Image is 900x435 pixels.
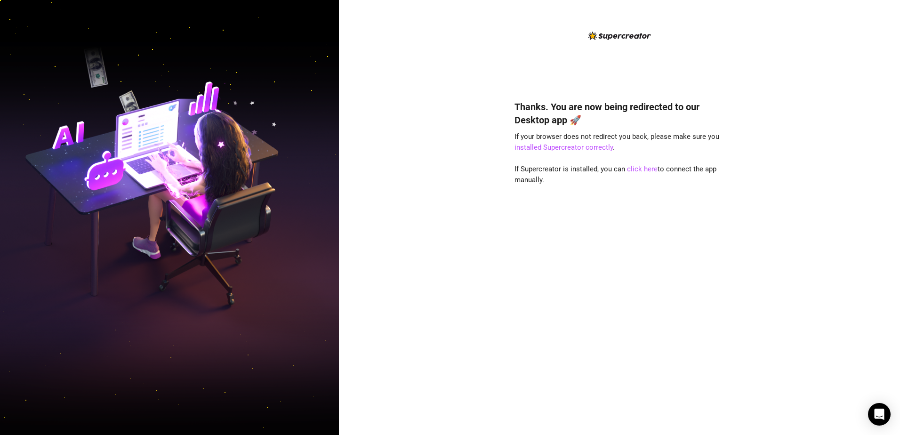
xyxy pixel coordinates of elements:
img: logo-BBDzfeDw.svg [588,32,651,40]
h4: Thanks. You are now being redirected to our Desktop app 🚀 [514,100,724,127]
span: If your browser does not redirect you back, please make sure you . [514,132,719,152]
a: installed Supercreator correctly [514,143,613,152]
span: If Supercreator is installed, you can to connect the app manually. [514,165,716,185]
div: Open Intercom Messenger [868,403,891,426]
a: click here [627,165,658,173]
